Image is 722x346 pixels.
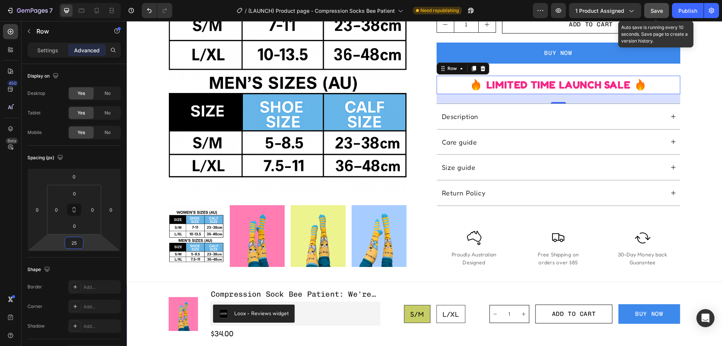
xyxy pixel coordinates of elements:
[672,3,704,18] button: Publish
[508,209,524,225] img: gempages_581497855185781256-2a50a4c0-bb7f-48e2-aaf6-23aae676f57d.svg
[83,284,119,291] div: Add...
[359,55,504,72] p: LIMITED TIME LAUNCH SALE
[408,229,455,245] p: Free Shipping on orders over $85
[508,288,536,297] div: BUY NOW
[569,3,641,18] button: 1 product assigned
[651,8,663,14] span: Save
[319,44,332,51] div: Row
[105,110,111,116] span: No
[27,284,42,290] div: Border
[67,171,82,182] input: 0
[77,110,85,116] span: Yes
[575,7,624,15] span: 1 product assigned
[696,309,714,327] div: Open Intercom Messenger
[87,204,98,215] input: 0px
[49,6,53,15] p: 7
[248,7,395,15] span: (LAUNCH) Product page - Compression Socks Bee Patient
[27,129,42,136] div: Mobile
[420,7,459,14] span: Need republishing
[83,303,119,310] div: Add...
[127,21,722,346] iframe: Design area
[27,90,45,97] div: Desktop
[678,7,697,15] div: Publish
[392,284,402,302] button: increment
[363,284,374,302] button: decrement
[105,204,117,215] input: 0
[77,90,85,97] span: Yes
[74,46,100,54] p: Advanced
[67,220,82,232] input: 0px
[6,138,18,144] div: Beta
[142,3,172,18] div: Undo/Redo
[424,209,440,225] img: gempages_581497855185781256-0a82a9fb-575e-47f0-9573-0e995de14875.svg
[27,303,42,310] div: Corner
[67,237,82,248] input: 25
[27,71,60,81] div: Display on
[310,21,554,43] button: BUY NOW
[315,166,359,177] p: Return Policy
[409,284,486,302] button: Add to cart
[425,288,469,297] div: Add to cart
[105,90,111,97] span: No
[316,289,332,297] span: L/XL
[284,289,297,297] span: S/M
[315,116,350,127] p: Care guide
[67,188,82,199] input: 0px
[37,46,58,54] p: Settings
[315,141,349,152] p: Size guide
[77,129,85,136] span: Yes
[105,129,111,136] span: No
[27,110,41,116] div: Tablet
[340,209,355,225] img: gempages_581497855185781256-92ecba16-dc3f-45c3-8544-d92de8e8286e.svg
[36,27,100,36] p: Row
[32,204,43,215] input: 0
[27,323,45,329] div: Shadow
[315,90,352,101] p: Description
[644,3,669,18] button: Save
[491,283,553,303] button: BUY NOW
[374,284,392,302] input: quantity
[491,229,540,245] p: 30-Day Money back Guarantee
[83,323,119,330] div: Add...
[3,3,56,18] button: 7
[7,80,18,86] div: 450
[245,7,247,15] span: /
[51,204,62,215] input: 0px
[27,153,65,163] div: Spacing (px)
[27,265,52,275] div: Shape
[324,229,371,245] p: Proudly Australian Designed
[417,27,445,37] div: BUY NOW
